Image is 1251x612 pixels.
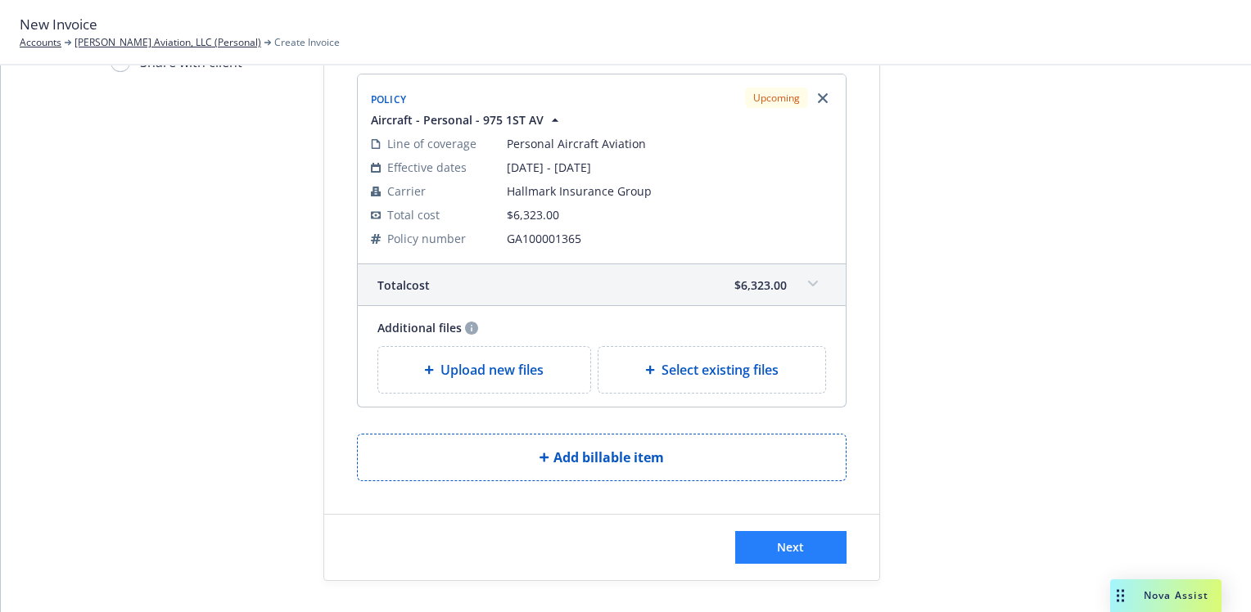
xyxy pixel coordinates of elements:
span: Total cost [387,206,440,223]
button: Next [735,531,847,564]
span: Line of coverage [387,135,476,152]
a: Remove browser [813,88,833,108]
span: Personal Aircraft Aviation [507,135,833,152]
div: Drag to move [1110,579,1131,612]
button: Nova Assist [1110,579,1222,612]
span: Select existing files [662,360,779,380]
span: Carrier [387,182,426,200]
span: New Invoice [20,14,97,35]
div: Upload new files [377,346,592,394]
span: Additional files [377,319,462,336]
span: Effective dates [387,159,467,176]
span: Nova Assist [1144,588,1208,602]
button: Aircraft - Personal - 975 1ST AV [371,111,563,128]
span: Aircraft - Personal - 975 1ST AV [371,111,544,128]
span: Next [777,539,804,555]
span: Policy number [387,230,466,247]
div: Select existing files [598,346,826,394]
button: Add billable item [357,434,847,481]
a: Accounts [20,35,61,50]
span: $6,323.00 [507,207,559,223]
span: [DATE] - [DATE] [507,159,833,176]
span: $6,323.00 [734,277,787,294]
div: Upcoming [745,88,808,108]
span: Total cost [377,277,430,294]
span: Policy [371,92,407,106]
span: Hallmark Insurance Group [507,182,833,200]
span: GA100001365 [507,230,833,247]
span: Add billable item [553,448,664,467]
div: Totalcost$6,323.00 [358,264,846,305]
span: Create Invoice [274,35,340,50]
a: [PERSON_NAME] Aviation, LLC (Personal) [75,35,261,50]
span: Upload new files [440,360,544,380]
